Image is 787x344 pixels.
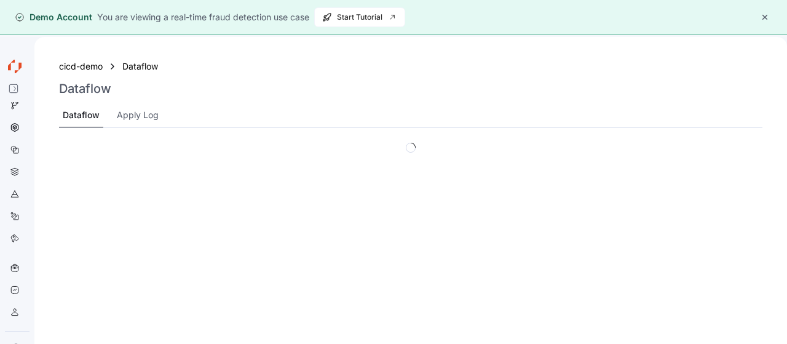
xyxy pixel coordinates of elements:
[59,60,103,73] a: cicd-demo
[122,60,165,73] a: Dataflow
[117,108,159,122] div: Apply Log
[63,108,100,122] div: Dataflow
[15,11,92,23] div: Demo Account
[314,7,405,27] button: Start Tutorial
[59,81,111,96] h3: Dataflow
[322,8,397,26] span: Start Tutorial
[97,10,309,24] div: You are viewing a real-time fraud detection use case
